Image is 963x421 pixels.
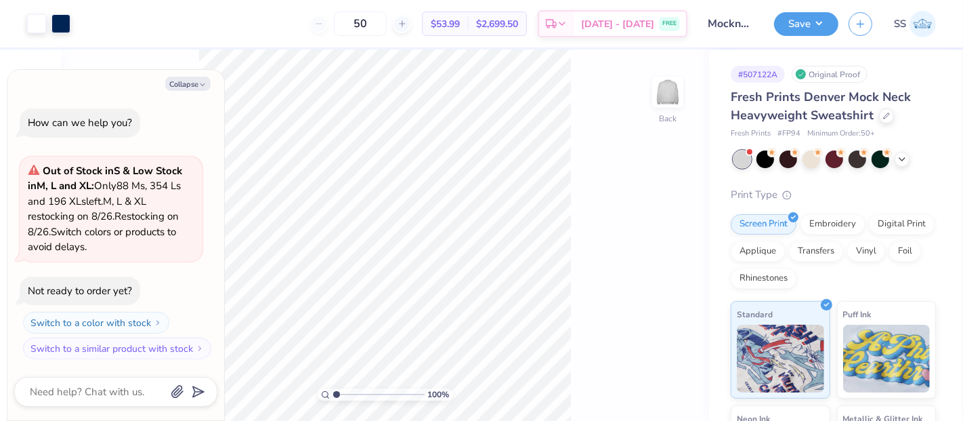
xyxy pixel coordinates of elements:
div: How can we help you? [28,116,132,129]
img: Shashank S Sharma [909,11,936,37]
div: Digital Print [869,214,935,235]
span: Minimum Order: 50 + [807,128,875,140]
span: Puff Ink [843,307,872,321]
div: Not ready to order yet? [28,284,132,298]
button: Switch to a similar product with stock [23,338,211,359]
div: Applique [731,241,785,262]
button: Collapse [165,77,211,91]
div: Transfers [789,241,843,262]
span: Fresh Prints Denver Mock Neck Heavyweight Sweatshirt [731,89,911,123]
img: Back [654,79,681,106]
span: $53.99 [431,17,460,31]
input: Untitled Design [698,10,764,37]
button: Save [774,12,838,36]
div: Foil [889,241,921,262]
div: # 507122A [731,66,785,83]
div: Screen Print [731,214,796,235]
div: Print Type [731,187,936,203]
img: Standard [737,325,824,393]
img: Switch to a color with stock [154,319,162,327]
span: $2,699.50 [476,17,518,31]
img: Puff Ink [843,325,930,393]
div: Back [659,113,677,125]
span: FREE [662,19,677,28]
a: SS [894,11,936,37]
div: Rhinestones [731,268,796,289]
span: SS [894,16,906,32]
span: 100 % [428,388,450,401]
div: Vinyl [847,241,885,262]
div: Embroidery [800,214,865,235]
span: Only 88 Ms, 354 Ls and 196 XLs left. M, L & XL restocking on 8/26. Restocking on 8/26. Switch col... [28,164,182,254]
input: – – [334,12,387,36]
img: Switch to a similar product with stock [196,344,204,353]
strong: Out of Stock in S [43,164,123,178]
div: Original Proof [792,66,868,83]
span: Standard [737,307,773,321]
span: # FP94 [777,128,800,140]
button: Switch to a color with stock [23,312,169,334]
span: Fresh Prints [731,128,771,140]
span: [DATE] - [DATE] [581,17,654,31]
